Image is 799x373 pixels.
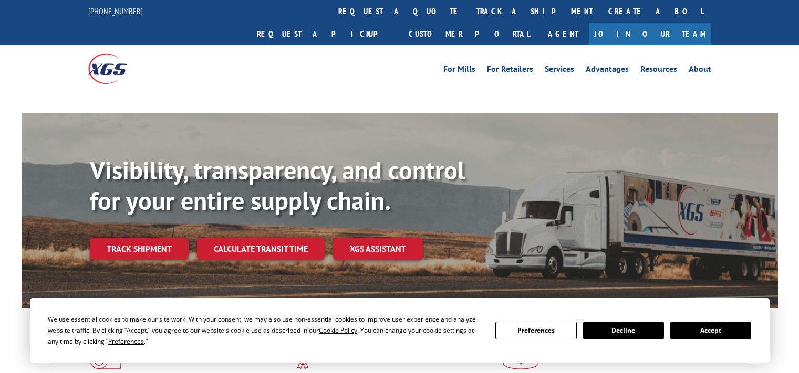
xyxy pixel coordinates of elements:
a: Calculate transit time [197,238,325,260]
a: Request a pickup [249,23,401,45]
a: XGS ASSISTANT [333,238,423,260]
a: For Mills [443,65,475,77]
span: Cookie Policy [319,326,357,335]
button: Accept [670,322,751,339]
button: Preferences [495,322,576,339]
a: Resources [640,65,677,77]
a: Advantages [586,65,629,77]
a: Customer Portal [401,23,537,45]
div: We use essential cookies to make our site work. With your consent, we may also use non-essential ... [48,314,483,347]
a: Join Our Team [589,23,711,45]
button: Decline [583,322,664,339]
a: Services [545,65,574,77]
div: Cookie Consent Prompt [30,298,770,363]
a: Track shipment [90,238,189,260]
a: About [689,65,711,77]
span: Preferences [108,337,144,346]
a: For Retailers [487,65,533,77]
a: Agent [537,23,589,45]
b: Visibility, transparency, and control for your entire supply chain. [90,154,465,217]
a: [PHONE_NUMBER] [88,6,143,16]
